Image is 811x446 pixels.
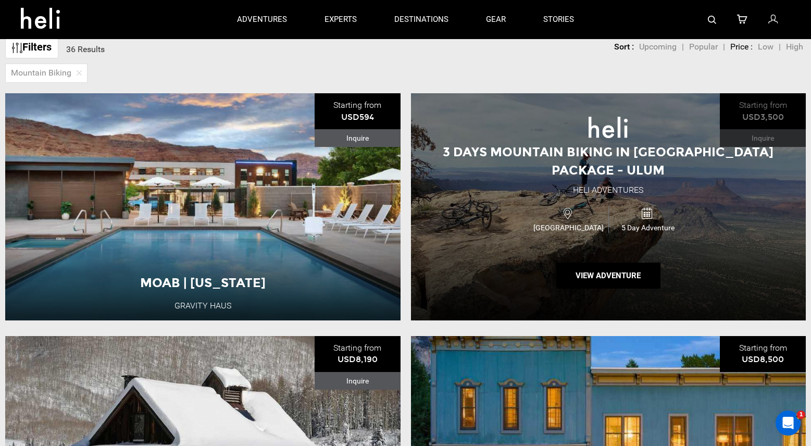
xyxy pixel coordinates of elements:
span: Upcoming [639,42,677,52]
iframe: Intercom live chat [776,411,801,436]
img: search-bar-icon.svg [708,16,716,24]
li: Sort : [614,41,634,53]
span: [GEOGRAPHIC_DATA] [529,222,608,233]
span: Mountain Biking [11,67,71,79]
li: | [723,41,725,53]
p: destinations [394,14,448,25]
li: | [682,41,684,53]
span: Popular [689,42,718,52]
button: View Adventure [556,263,660,289]
p: experts [325,14,357,25]
img: close-icon.png [77,70,82,76]
span: 36 Results [66,44,105,54]
li: | [779,41,781,53]
span: 3 Days Mountain Biking in [GEOGRAPHIC_DATA] Package - Ulum [443,144,773,177]
a: Filters [5,36,58,58]
p: adventures [237,14,287,25]
span: Low [758,42,773,52]
img: images [589,117,628,138]
span: 5 Day Adventure [609,222,688,233]
span: 1 [797,411,805,419]
img: btn-icon.svg [12,43,22,53]
span: High [786,42,803,52]
li: Price : [730,41,753,53]
div: Heli Adventures [573,184,643,196]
